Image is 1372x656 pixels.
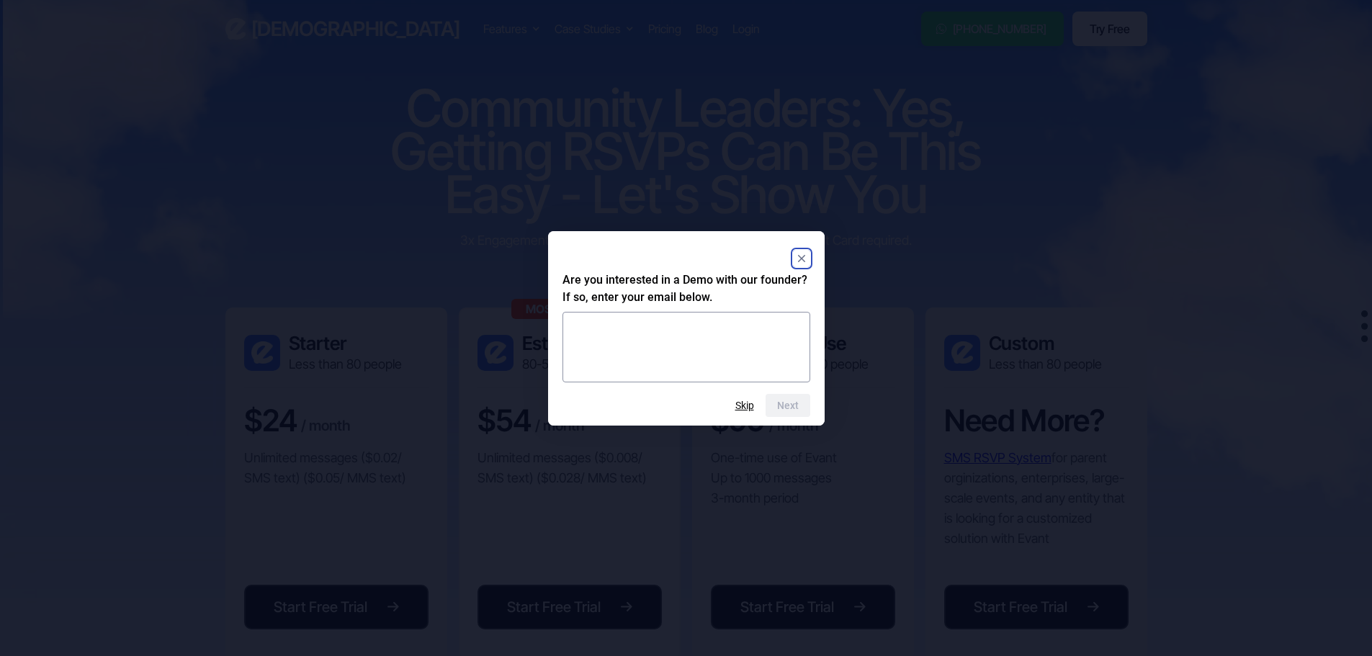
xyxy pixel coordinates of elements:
dialog: Are you interested in a Demo with our founder? If so, enter your email below. [548,231,825,426]
button: Skip [735,400,754,411]
textarea: Are you interested in a Demo with our founder? If so, enter your email below. [562,312,810,382]
h2: Are you interested in a Demo with our founder? If so, enter your email below. [562,271,810,306]
button: Close [793,250,810,267]
button: Next question [766,394,810,417]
